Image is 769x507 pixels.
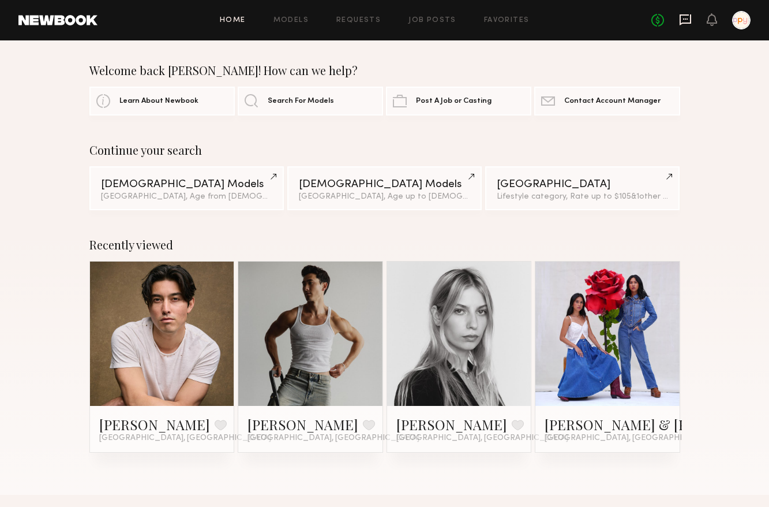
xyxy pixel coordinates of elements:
div: Welcome back [PERSON_NAME]! How can we help? [89,64,680,77]
a: [DEMOGRAPHIC_DATA] Models[GEOGRAPHIC_DATA], Age from [DEMOGRAPHIC_DATA]. [89,166,284,210]
span: [GEOGRAPHIC_DATA], [GEOGRAPHIC_DATA] [247,434,419,443]
a: [PERSON_NAME] [396,415,507,434]
a: Contact Account Manager [534,87,680,115]
a: Favorites [484,17,530,24]
a: Models [273,17,309,24]
span: & 1 other filter [631,193,681,200]
a: Post A Job or Casting [386,87,531,115]
a: Home [220,17,246,24]
a: [GEOGRAPHIC_DATA]Lifestyle category, Rate up to $105&1other filter [485,166,680,210]
a: Search For Models [238,87,383,115]
span: Search For Models [268,98,334,105]
div: Lifestyle category, Rate up to $105 [497,193,668,201]
span: [GEOGRAPHIC_DATA], [GEOGRAPHIC_DATA] [545,434,717,443]
a: Job Posts [408,17,456,24]
a: [PERSON_NAME] [99,415,210,434]
span: Learn About Newbook [119,98,198,105]
span: Post A Job or Casting [416,98,492,105]
span: [GEOGRAPHIC_DATA], [GEOGRAPHIC_DATA] [99,434,271,443]
a: Learn About Newbook [89,87,235,115]
a: [DEMOGRAPHIC_DATA] Models[GEOGRAPHIC_DATA], Age up to [DEMOGRAPHIC_DATA]. [287,166,482,210]
div: [DEMOGRAPHIC_DATA] Models [101,179,272,190]
a: [PERSON_NAME] [247,415,358,434]
div: Continue your search [89,143,680,157]
div: [DEMOGRAPHIC_DATA] Models [299,179,470,190]
div: [GEOGRAPHIC_DATA] [497,179,668,190]
a: Requests [336,17,381,24]
div: [GEOGRAPHIC_DATA], Age up to [DEMOGRAPHIC_DATA]. [299,193,470,201]
div: [GEOGRAPHIC_DATA], Age from [DEMOGRAPHIC_DATA]. [101,193,272,201]
span: Contact Account Manager [564,98,661,105]
div: Recently viewed [89,238,680,252]
span: [GEOGRAPHIC_DATA], [GEOGRAPHIC_DATA] [396,434,568,443]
